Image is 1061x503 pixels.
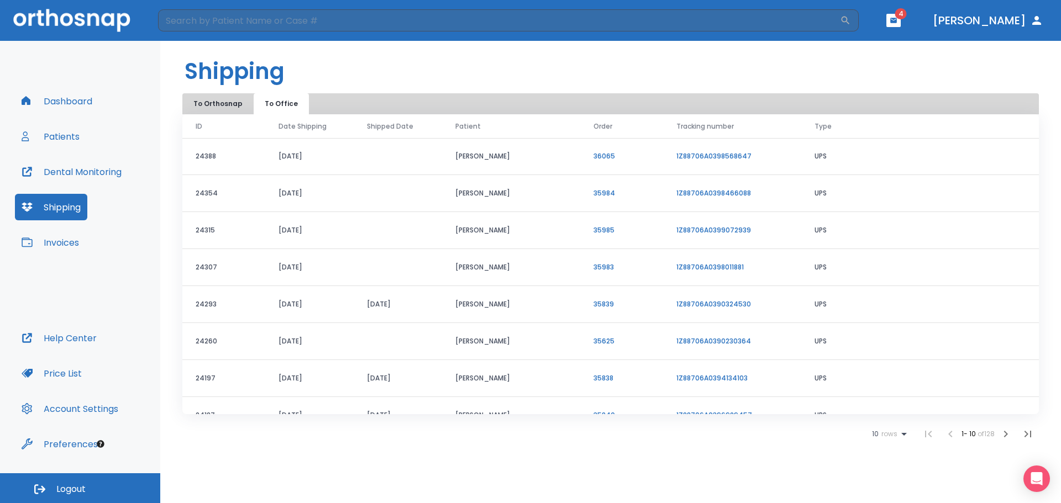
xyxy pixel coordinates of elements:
[676,336,751,346] a: 1Z88706A0390230364
[801,286,1039,323] td: UPS
[15,158,128,185] button: Dental Monitoring
[801,360,1039,397] td: UPS
[593,188,615,198] a: 35984
[158,9,840,31] input: Search by Patient Name or Case #
[815,121,832,131] span: Type
[182,360,265,397] td: 24197
[928,10,1048,30] button: [PERSON_NAME]
[15,229,86,256] button: Invoices
[801,323,1039,360] td: UPS
[676,121,734,131] span: Tracking number
[1023,465,1050,492] div: Open Intercom Messenger
[676,225,751,235] a: 1Z88706A0399072939
[676,151,752,161] a: 1Z88706A0398568647
[676,373,748,383] a: 1Z88706A0394134103
[801,249,1039,286] td: UPS
[13,9,130,31] img: Orthosnap
[265,175,354,212] td: [DATE]
[676,262,744,272] a: 1Z88706A0398011881
[182,286,265,323] td: 24293
[15,194,87,220] button: Shipping
[442,286,580,323] td: [PERSON_NAME]
[442,212,580,249] td: [PERSON_NAME]
[254,93,309,114] button: To Office
[279,121,327,131] span: Date Shipping
[676,410,752,420] a: 1Z88706A0396929457
[265,212,354,249] td: [DATE]
[593,410,615,420] a: 35840
[676,299,751,309] a: 1Z88706A0390324530
[15,88,99,114] button: Dashboard
[354,286,442,323] td: [DATE]
[593,299,614,309] a: 35839
[872,430,879,438] span: 10
[895,8,907,19] span: 4
[455,121,481,131] span: Patient
[15,325,103,351] button: Help Center
[593,336,614,346] a: 35625
[442,397,580,434] td: [PERSON_NAME]
[265,249,354,286] td: [DATE]
[182,212,265,249] td: 24315
[801,397,1039,434] td: UPS
[801,138,1039,175] td: UPS
[96,439,106,449] div: Tooltip anchor
[593,373,613,383] a: 35838
[442,323,580,360] td: [PERSON_NAME]
[367,121,413,131] span: Shipped Date
[15,123,86,150] button: Patients
[879,430,897,438] span: rows
[265,360,354,397] td: [DATE]
[442,360,580,397] td: [PERSON_NAME]
[15,360,88,386] button: Price List
[801,212,1039,249] td: UPS
[185,55,285,88] h1: Shipping
[354,360,442,397] td: [DATE]
[354,397,442,434] td: [DATE]
[801,175,1039,212] td: UPS
[15,395,125,422] button: Account Settings
[182,175,265,212] td: 24354
[15,431,104,457] button: Preferences
[442,249,580,286] td: [PERSON_NAME]
[182,397,265,434] td: 24187
[593,262,614,272] a: 35983
[978,429,995,438] span: of 128
[182,138,265,175] td: 24388
[56,483,86,495] span: Logout
[265,397,354,434] td: [DATE]
[676,188,751,198] a: 1Z88706A0398466088
[182,249,265,286] td: 24307
[962,429,978,438] span: 1 - 10
[265,323,354,360] td: [DATE]
[593,121,612,131] span: Order
[185,93,311,114] div: tabs
[265,286,354,323] td: [DATE]
[196,121,202,131] span: ID
[182,323,265,360] td: 24260
[265,138,354,175] td: [DATE]
[593,225,614,235] a: 35985
[593,151,615,161] a: 36065
[442,175,580,212] td: [PERSON_NAME]
[185,93,251,114] button: To Orthosnap
[442,138,580,175] td: [PERSON_NAME]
